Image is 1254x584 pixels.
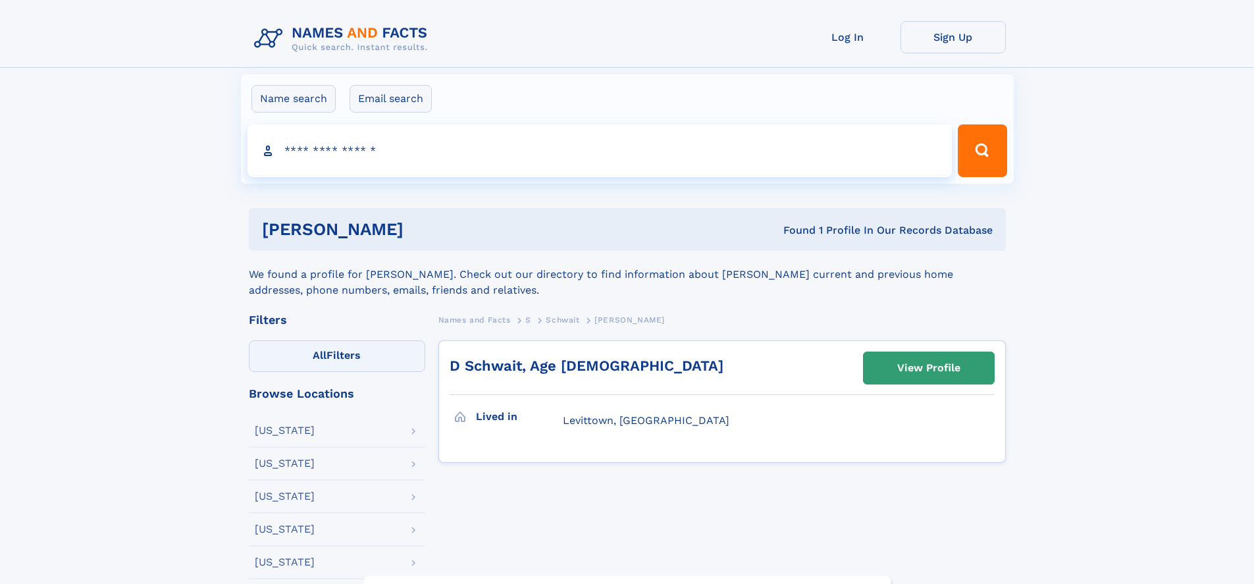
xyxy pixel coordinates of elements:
span: All [313,349,327,361]
span: Levittown, [GEOGRAPHIC_DATA] [563,414,729,427]
img: Logo Names and Facts [249,21,438,57]
label: Filters [249,340,425,372]
a: Names and Facts [438,311,511,328]
div: Browse Locations [249,388,425,400]
a: S [525,311,531,328]
span: [PERSON_NAME] [594,315,665,325]
div: We found a profile for [PERSON_NAME]. Check out our directory to find information about [PERSON_N... [249,251,1006,298]
a: Schwait [546,311,579,328]
div: View Profile [897,353,960,383]
div: [US_STATE] [255,491,315,502]
a: View Profile [864,352,994,384]
h1: [PERSON_NAME] [262,221,594,238]
div: [US_STATE] [255,557,315,568]
a: Log In [795,21,901,53]
div: [US_STATE] [255,458,315,469]
span: S [525,315,531,325]
span: Schwait [546,315,579,325]
input: search input [248,124,953,177]
h3: Lived in [476,406,563,428]
div: Filters [249,314,425,326]
a: D Schwait, Age [DEMOGRAPHIC_DATA] [450,358,723,374]
div: [US_STATE] [255,524,315,535]
button: Search Button [958,124,1006,177]
div: [US_STATE] [255,425,315,436]
a: Sign Up [901,21,1006,53]
label: Email search [350,85,432,113]
div: Found 1 Profile In Our Records Database [593,223,993,238]
label: Name search [251,85,336,113]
